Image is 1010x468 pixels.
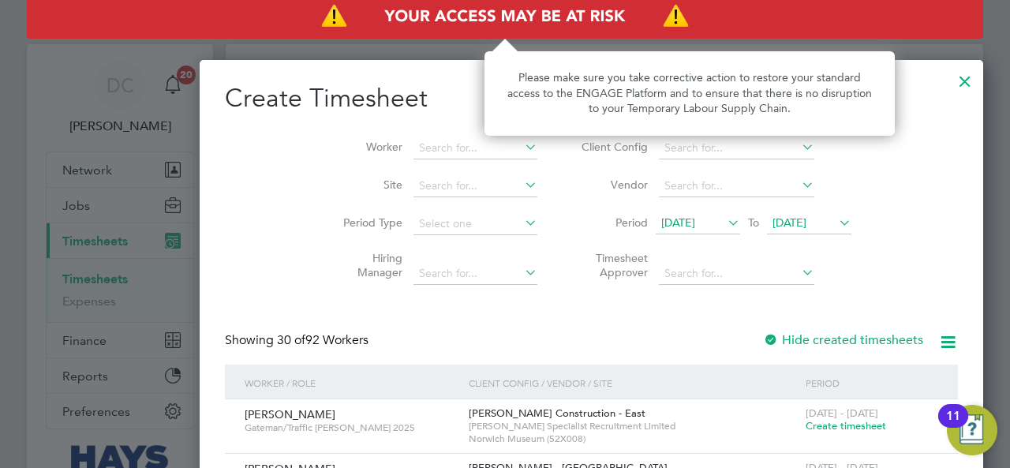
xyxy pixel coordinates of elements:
input: Select one [413,213,537,235]
span: [PERSON_NAME] Specialist Recruitment Limited [469,420,798,432]
label: Vendor [577,178,648,192]
label: Period [577,215,648,230]
span: Create timesheet [806,419,886,432]
h2: Create Timesheet [225,82,958,115]
span: [PERSON_NAME] [245,407,335,421]
span: [DATE] [772,215,806,230]
label: Timesheet Approver [577,251,648,279]
label: Client Config [577,140,648,154]
input: Search for... [659,175,814,197]
span: 30 of [277,332,305,348]
p: Please make sure you take corrective action to restore your standard access to the ENGAGE Platfor... [503,70,876,117]
label: Hide created timesheets [763,332,923,348]
input: Search for... [413,137,537,159]
button: Open Resource Center, 11 new notifications [947,405,997,455]
div: Worker / Role [241,365,465,401]
span: Norwich Museum (52X008) [469,432,798,445]
input: Search for... [659,263,814,285]
div: 11 [946,416,960,436]
span: [PERSON_NAME] Construction - East [469,406,645,420]
div: Showing [225,332,372,349]
div: Access At Risk [484,51,895,136]
div: Period [802,365,942,401]
label: Worker [331,140,402,154]
label: Period Type [331,215,402,230]
span: To [743,212,764,233]
span: Gateman/Traffic [PERSON_NAME] 2025 [245,421,457,434]
input: Search for... [659,137,814,159]
div: Client Config / Vendor / Site [465,365,802,401]
span: [DATE] [661,215,695,230]
label: Hiring Manager [331,251,402,279]
span: 92 Workers [277,332,368,348]
label: Site [331,178,402,192]
input: Search for... [413,175,537,197]
input: Search for... [413,263,537,285]
span: [DATE] - [DATE] [806,406,878,420]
